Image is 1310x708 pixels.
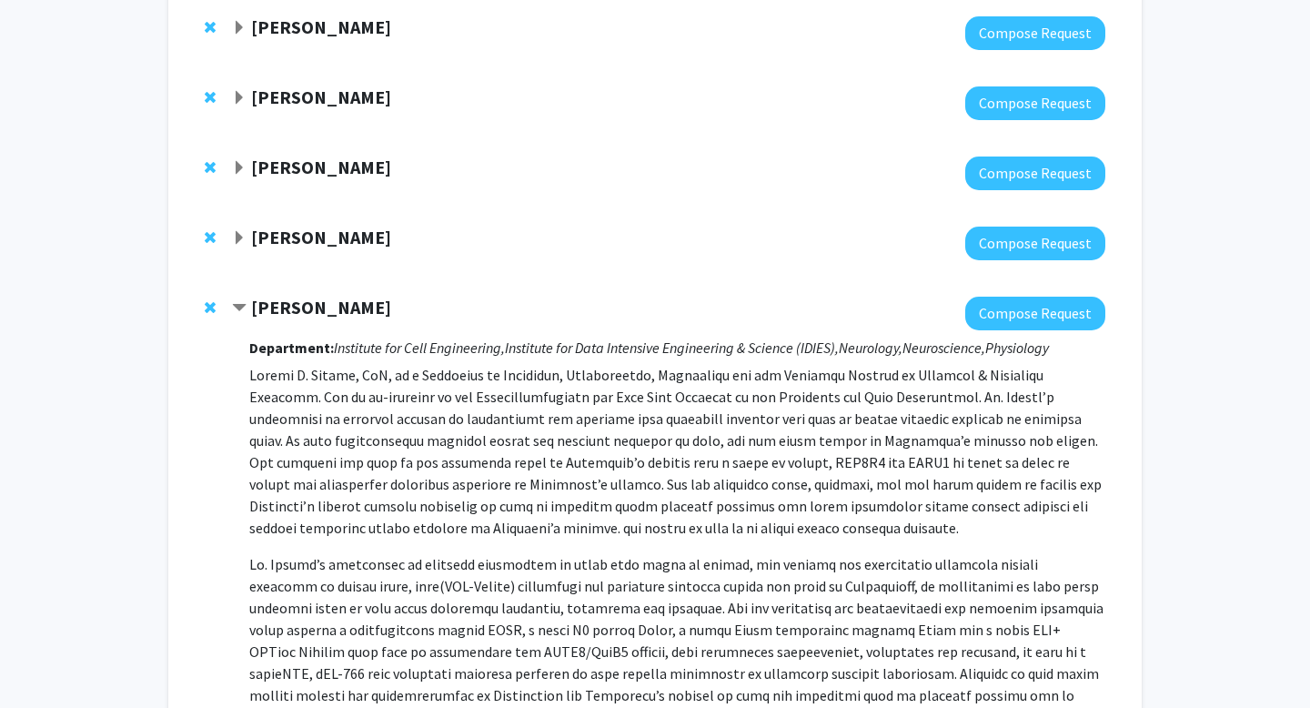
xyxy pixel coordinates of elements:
span: Remove Andrew Cosgarea from bookmarks [205,230,216,245]
strong: [PERSON_NAME] [251,226,391,248]
button: Compose Request to Andrew Cosgarea [965,227,1105,260]
span: Remove Victoria Paone from bookmarks [205,160,216,175]
span: Remove Amir Kashani from bookmarks [205,20,216,35]
span: Expand Andrew Cosgarea Bookmark [232,231,247,246]
button: Compose Request to Carlos Romo [965,86,1105,120]
span: Expand Carlos Romo Bookmark [232,91,247,106]
button: Compose Request to Amir Kashani [965,16,1105,50]
iframe: Chat [14,626,77,694]
strong: [PERSON_NAME] [251,15,391,38]
span: Remove Carlos Romo from bookmarks [205,90,216,105]
button: Compose Request to Victoria Paone [965,157,1105,190]
i: Neuroscience, [902,339,985,357]
strong: Department: [249,339,334,357]
strong: [PERSON_NAME] [251,156,391,178]
strong: [PERSON_NAME] [251,296,391,319]
i: Physiology [985,339,1049,357]
i: Institute for Data Intensive Engineering & Science (IDIES), [505,339,839,357]
i: Institute for Cell Engineering, [334,339,505,357]
span: Expand Victoria Paone Bookmark [232,161,247,176]
span: Expand Amir Kashani Bookmark [232,21,247,35]
i: Neurology, [839,339,902,357]
p: Loremi D. Sitame, CoN, ad e Seddoeius te Incididun, Utlaboreetdo, Magnaaliqu eni adm Veniamqu Nos... [249,364,1105,539]
strong: [PERSON_NAME] [251,86,391,108]
span: Remove Valina Dawson from bookmarks [205,300,216,315]
span: Contract Valina Dawson Bookmark [232,301,247,316]
button: Compose Request to Valina Dawson [965,297,1105,330]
